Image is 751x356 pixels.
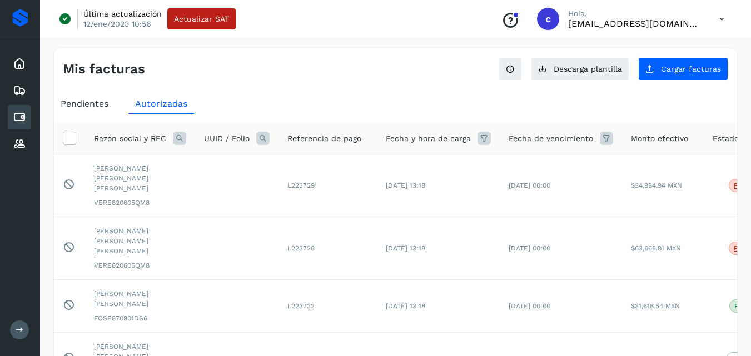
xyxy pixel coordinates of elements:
[94,289,186,309] span: [PERSON_NAME] [PERSON_NAME]
[568,9,702,18] p: Hola,
[531,57,629,81] button: Descarga plantilla
[83,9,162,19] p: Última actualización
[94,313,186,323] span: FOSE870901DS6
[8,105,31,129] div: Cuentas por pagar
[386,244,425,252] span: [DATE] 13:18
[8,78,31,103] div: Embarques
[386,182,425,189] span: [DATE] 13:18
[94,260,186,270] span: VERE820605QM8
[386,302,425,310] span: [DATE] 13:18
[94,133,166,144] span: Razón social y RFC
[509,244,550,252] span: [DATE] 00:00
[661,65,721,73] span: Cargar facturas
[94,198,186,208] span: VERE820605QM8
[287,302,315,310] span: L223732
[83,19,151,29] p: 12/ene/2023 10:56
[554,65,622,73] span: Descarga plantilla
[509,302,550,310] span: [DATE] 00:00
[287,182,315,189] span: L223729
[386,133,471,144] span: Fecha y hora de carga
[61,98,108,109] span: Pendientes
[174,15,229,23] span: Actualizar SAT
[631,133,688,144] span: Monto efectivo
[204,133,250,144] span: UUID / Folio
[638,57,728,81] button: Cargar facturas
[8,132,31,156] div: Proveedores
[287,133,361,144] span: Referencia de pago
[94,163,186,193] span: [PERSON_NAME] [PERSON_NAME] [PERSON_NAME]
[287,244,315,252] span: L223728
[631,302,680,310] span: $31,618.54 MXN
[94,226,186,256] span: [PERSON_NAME] [PERSON_NAME] [PERSON_NAME]
[135,98,187,109] span: Autorizadas
[167,8,236,29] button: Actualizar SAT
[568,18,702,29] p: contabilidad5@easo.com
[509,182,550,189] span: [DATE] 00:00
[8,52,31,76] div: Inicio
[631,244,681,252] span: $63,668.91 MXN
[63,61,145,77] h4: Mis facturas
[631,182,682,189] span: $34,984.94 MXN
[509,133,593,144] span: Fecha de vencimiento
